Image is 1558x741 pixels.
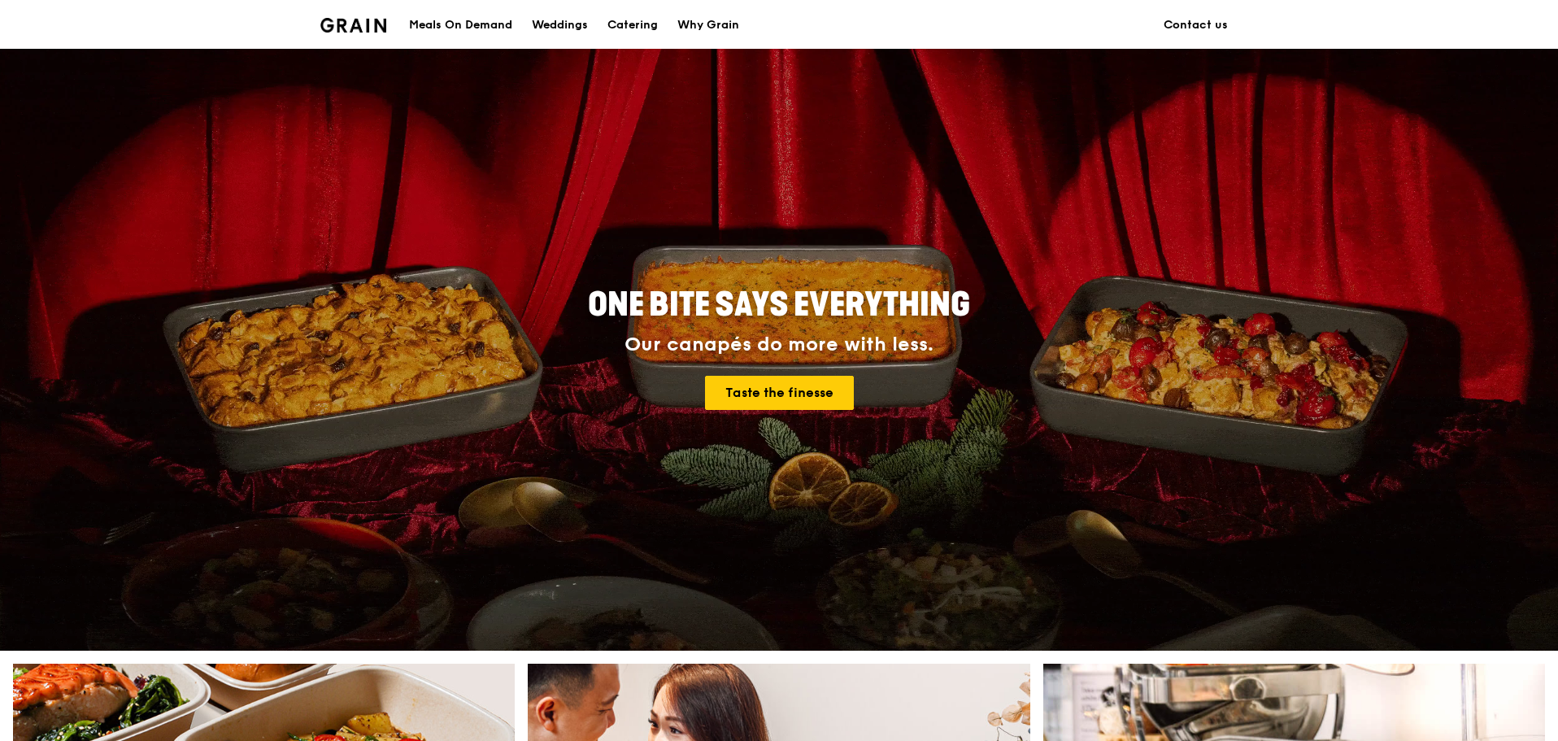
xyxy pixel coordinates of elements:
[588,286,970,325] span: ONE BITE SAYS EVERYTHING
[607,1,658,50] div: Catering
[705,376,854,410] a: Taste the finesse
[668,1,749,50] a: Why Grain
[1154,1,1238,50] a: Contact us
[677,1,739,50] div: Why Grain
[522,1,598,50] a: Weddings
[532,1,588,50] div: Weddings
[598,1,668,50] a: Catering
[320,18,386,33] img: Grain
[486,333,1072,356] div: Our canapés do more with less.
[409,1,512,50] div: Meals On Demand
